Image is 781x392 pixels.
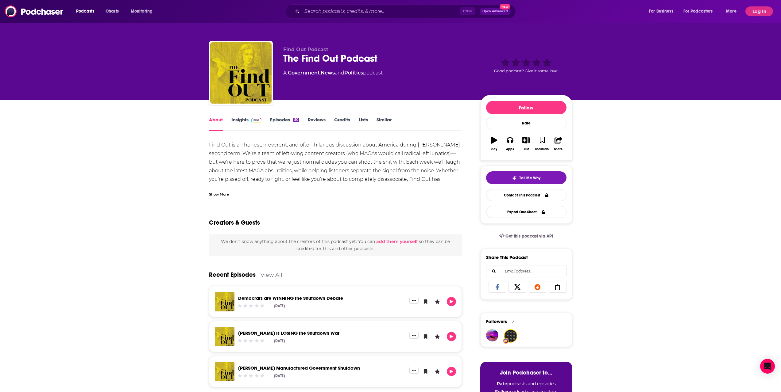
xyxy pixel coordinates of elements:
a: About [209,117,223,131]
span: Tell Me Why [519,176,540,181]
input: Search podcasts, credits, & more... [302,6,460,16]
button: Leave a Rating [433,297,442,306]
button: List [518,133,534,155]
input: Email address... [491,265,561,277]
div: Good podcast? Give it some love! [480,47,572,85]
a: Trump's Manufactured Government Shutdown [238,365,360,371]
button: Show More Button [409,367,419,374]
button: add them yourself [376,239,418,244]
img: jgreff.mlt [486,329,498,341]
a: Podchaser - Follow, Share and Rate Podcasts [5,6,64,17]
button: Play [447,297,456,306]
button: Play [447,332,456,341]
img: Trump is LOSING the Shutdown War [215,327,234,346]
button: open menu [645,6,681,16]
a: Share on X/Twitter [508,281,526,293]
a: News [321,70,335,76]
img: Trump's Manufactured Government Shutdown [215,362,234,381]
button: Bookmark Episode [421,367,430,376]
span: Open Advanced [482,10,508,13]
button: tell me why sparkleTell Me Why [486,171,566,184]
span: Charts [106,7,119,16]
img: The Find Out Podcast [210,42,272,104]
a: Trump is LOSING the Shutdown War [238,330,339,336]
span: Followers [486,318,507,324]
a: Share on Reddit [529,281,547,293]
div: A podcast [283,69,383,77]
img: User Badge Icon [503,338,509,344]
span: For Business [649,7,673,16]
button: Apps [502,133,518,155]
button: Follow [486,101,566,114]
li: podcasts and episodes [486,381,566,386]
a: Charts [102,6,122,16]
div: List [524,147,529,151]
a: Get this podcast via API [494,229,558,244]
div: Rate [486,117,566,129]
div: [DATE] [274,374,285,378]
a: Reviews [308,117,326,131]
div: 2 [512,319,514,324]
button: Bookmark Episode [421,297,430,306]
button: Show More Button [409,332,419,339]
a: Recent Episodes [209,271,256,279]
button: Play [447,367,456,376]
a: Politics [344,70,363,76]
button: Share [550,133,566,155]
div: Search followers [486,265,566,277]
div: Search podcasts, credits, & more... [291,4,522,18]
button: Bookmark Episode [421,332,430,341]
span: We don't know anything about the creators of this podcast yet . You can so they can be credited f... [221,239,450,251]
div: Community Rating: 0 out of 5 [237,303,265,308]
span: Ctrl K [460,7,475,15]
div: Apps [506,147,514,151]
button: Open AdvancedNew [480,8,511,15]
button: open menu [679,6,722,16]
a: Lists [359,117,368,131]
div: Bookmark [535,147,549,151]
button: Show More Button [409,297,419,304]
span: Get this podcast via API [505,234,553,239]
button: Log In [745,6,773,16]
span: and [335,70,344,76]
a: Share on Facebook [489,281,506,293]
a: Democrats are WINNING the Shutdown Debate [238,295,343,301]
strong: Rate [497,381,507,386]
span: Good podcast? Give it some love! [494,69,559,73]
button: Play [486,133,502,155]
img: Podchaser Pro [251,118,262,123]
div: Community Rating: 0 out of 5 [237,338,265,343]
button: open menu [126,6,160,16]
button: open menu [72,6,102,16]
a: View All [261,272,282,278]
button: Leave a Rating [433,332,442,341]
div: Find Out is an honest, irreverent, and often hilarious discussion about America during [PERSON_NA... [209,141,462,192]
div: Share [554,147,563,151]
h3: Share This Podcast [486,254,528,260]
img: tell me why sparkle [512,176,517,181]
a: Credits [334,117,350,131]
span: For Podcasters [683,7,713,16]
button: open menu [722,6,744,16]
a: InsightsPodchaser Pro [231,117,262,131]
div: Open Intercom Messenger [760,359,775,374]
span: More [726,7,737,16]
span: New [500,4,511,10]
a: Contact This Podcast [486,189,566,201]
div: [DATE] [274,339,285,343]
a: Similar [377,117,392,131]
img: Seyfert [505,330,517,342]
div: [DATE] [274,304,285,308]
img: Democrats are WINNING the Shutdown Debate [215,292,234,311]
a: Copy Link [549,281,566,293]
h2: Creators & Guests [209,219,260,226]
span: Monitoring [131,7,153,16]
button: Leave a Rating [433,367,442,376]
div: Play [491,147,497,151]
h3: Join Podchaser to... [486,369,566,376]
